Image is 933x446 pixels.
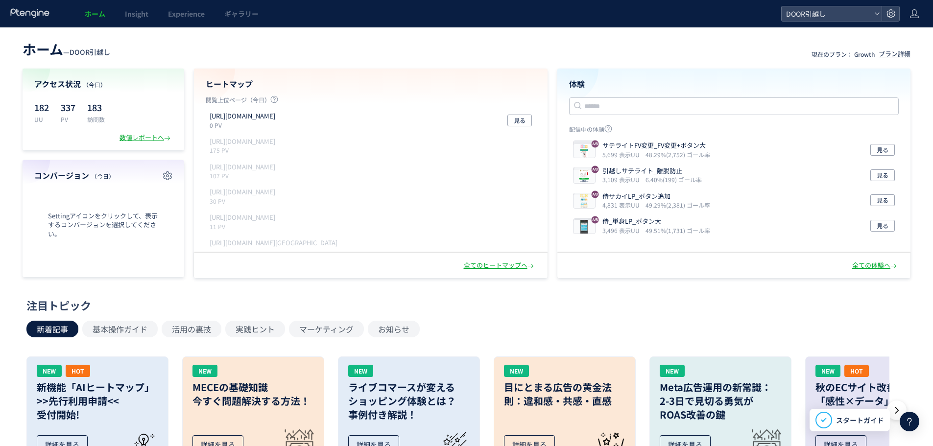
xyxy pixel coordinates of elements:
[602,175,644,184] i: 3,109 表示UU
[574,220,595,234] img: f978c1f93e519bd6c891ee7f2a756ba81755075811855.jpeg
[569,125,899,137] p: 配信中の体験
[37,365,62,377] div: NEW
[210,188,275,197] p: https://door.ac/hz_moving_estimates/thanks
[206,78,536,90] h4: ヒートマップ
[569,78,899,90] h4: 体験
[210,197,279,205] p: 30 PV
[870,220,895,232] button: 見る
[844,365,869,377] div: HOT
[210,121,279,129] p: 0 PV
[37,380,158,422] h3: 新機能「AIヒートマップ」 >>先行利用申請<< 受付開始!
[660,380,781,422] h3: Meta広告運用の新常識： 2-3日で見切る勇気が ROAS改善の鍵
[210,163,275,172] p: https://door.ac/hikkoshi_zamurai/step
[602,201,644,209] i: 4,831 表示UU
[192,380,314,408] h3: MECEの基礎知識 今すぐ問題解決する方法！
[660,365,685,377] div: NEW
[26,321,78,337] button: 新着記事
[34,115,49,123] p: UU
[602,141,706,150] p: サテライトFV変更_FV変更+ボタン大
[815,365,840,377] div: NEW
[23,39,63,59] span: ホーム
[61,115,75,123] p: PV
[34,99,49,115] p: 182
[210,146,279,154] p: 175 PV
[646,201,710,209] i: 49.29%(2,381) ゴール率
[192,365,217,377] div: NEW
[26,298,902,313] div: 注目トピック
[602,192,706,201] p: 侍サカイLP_ボタン追加
[91,172,115,180] span: （今日）
[210,213,275,222] p: https://d.hikkoshi-rakutoku-navi.com/moving_estimates/yamato
[224,9,259,19] span: ギャラリー
[23,39,110,59] div: —
[870,194,895,206] button: 見る
[85,9,105,19] span: ホーム
[206,95,536,108] p: 閲覧上位ページ（今日）
[879,49,910,59] div: プラン詳細
[348,365,373,377] div: NEW
[34,211,172,239] span: Settingアイコンをクリックして、表示するコンバージョンを選択してください。
[504,380,625,408] h3: 目にとまる広告の黄金法則：違和感・共感・直感
[507,115,532,126] button: 見る
[646,226,710,235] i: 49.51%(1,731) ゴール率
[120,133,172,142] div: 数値レポートへ
[574,144,595,158] img: 3c26d08f6cf8886f2a8230db2a7da4b31759886576332.jpeg
[87,115,105,123] p: 訪問数
[574,194,595,208] img: 725c3ced52deb7cdc32a7a72e0d789781759139017041.jpeg
[83,80,106,89] span: （今日）
[870,144,895,156] button: 見る
[514,115,526,126] span: 見る
[125,9,148,19] span: Insight
[210,137,275,146] p: https://door.ac/hz_moving_estimates/sakai
[70,47,110,57] span: DOOR引越し
[348,380,470,422] h3: ライブコマースが変える ショッピング体験とは？ 事例付き解説！
[464,261,536,270] div: 全てのヒートマップへ
[168,9,205,19] span: Experience
[66,365,90,377] div: HOT
[210,238,337,248] p: https://door.ac/hz_moving_estimates/tanshin
[368,321,420,337] button: お知らせ
[877,144,888,156] span: 見る
[877,194,888,206] span: 見る
[574,169,595,183] img: 8ebe178e72808de173fdd19018803ad61759308604206.png
[646,150,710,159] i: 48.29%(2,752) ゴール率
[812,50,875,58] p: 現在のプラン： Growth
[602,217,706,226] p: 侍_単身LP_ボタン大
[87,99,105,115] p: 183
[504,365,529,377] div: NEW
[602,226,644,235] i: 3,496 表示UU
[210,171,279,180] p: 107 PV
[646,175,702,184] i: 6.40%(199) ゴール率
[162,321,221,337] button: 活用の裏技
[852,261,899,270] div: 全ての体験へ
[225,321,285,337] button: 実践ヒント
[870,169,895,181] button: 見る
[602,166,698,176] p: 引越しサテライト_離脱防止
[836,415,884,425] span: スタートガイド
[34,170,172,181] h4: コンバージョン
[210,247,341,256] p: 9 PV
[877,169,888,181] span: 見る
[602,150,644,159] i: 5,699 表示UU
[210,222,279,231] p: 11 PV
[877,220,888,232] span: 見る
[34,78,172,90] h4: アクセス状況
[783,6,870,21] span: DOOR引越し
[289,321,364,337] button: マーケティング
[61,99,75,115] p: 337
[210,112,275,121] p: https://door.ac/moving_estimates/yamato
[82,321,158,337] button: 基本操作ガイド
